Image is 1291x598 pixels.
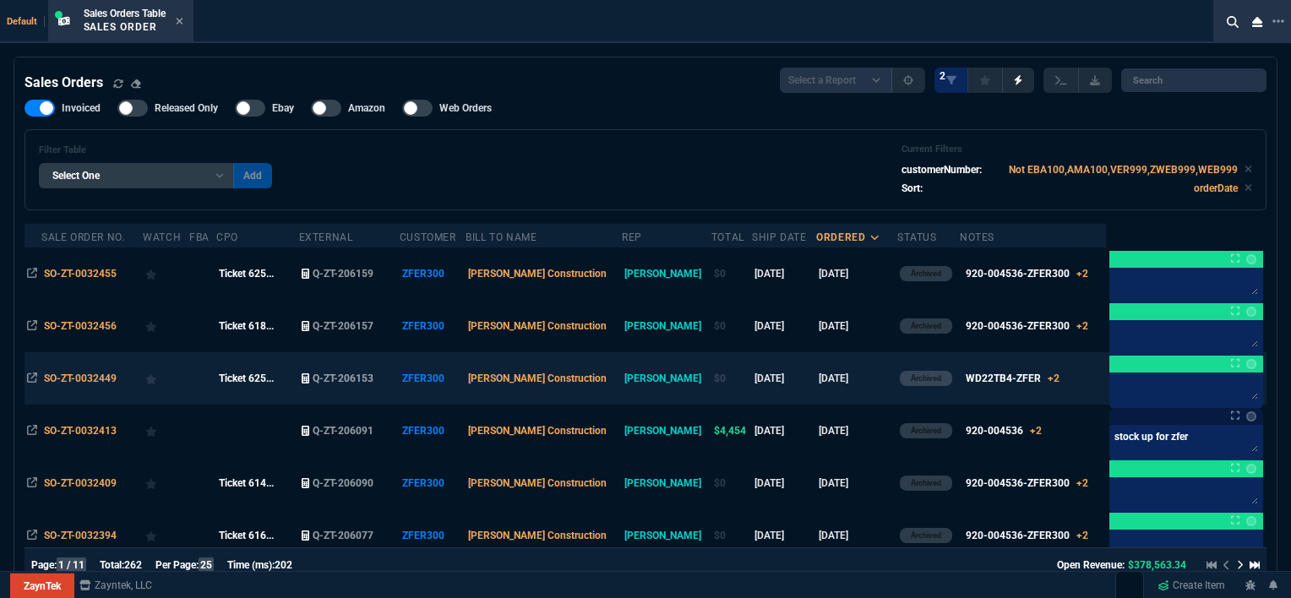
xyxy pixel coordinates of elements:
[219,320,274,332] span: Ticket 618...
[176,15,183,29] nx-icon: Close Tab
[145,314,187,338] div: Add to Watchlist
[44,425,117,437] span: SO-ZT-0032413
[1057,559,1125,571] span: Open Revenue:
[1076,268,1088,280] span: +2
[752,247,816,300] td: [DATE]
[711,352,752,405] td: $0
[400,300,466,352] td: ZFER300
[62,101,101,115] span: Invoiced
[1245,12,1269,32] nx-icon: Close Workbench
[348,101,385,115] span: Amazon
[100,559,124,571] span: Total:
[468,320,607,332] span: [PERSON_NAME] Construction
[711,231,744,244] div: Total
[816,300,897,352] td: [DATE]
[752,457,816,509] td: [DATE]
[622,509,711,562] td: [PERSON_NAME]
[816,457,897,509] td: [DATE]
[902,144,1252,155] h6: Current Filters
[400,231,456,244] div: Customer
[902,181,923,196] p: Sort:
[27,320,37,332] nx-icon: Open In Opposite Panel
[1048,372,1059,384] span: +2
[299,231,353,244] div: External
[960,231,994,244] div: Notes
[219,371,296,386] nx-fornida-value: Ticket 62535 | OrderID 16
[911,267,941,280] p: Archived
[1220,12,1245,32] nx-icon: Search
[400,509,466,562] td: ZFER300
[400,352,466,405] td: ZFER300
[940,69,945,83] span: 2
[622,231,642,244] div: Rep
[622,405,711,457] td: [PERSON_NAME]
[711,247,752,300] td: $0
[1194,182,1238,194] code: orderDate
[227,559,275,571] span: Time (ms):
[816,352,897,405] td: [DATE]
[966,476,1088,491] div: 920-004536-ZFER300+2
[44,530,117,541] span: SO-ZT-0032394
[124,559,142,571] span: 262
[219,530,274,541] span: Ticket 616...
[911,319,941,333] p: Archived
[313,372,373,384] span: Q-ZT-206153
[219,528,296,543] nx-fornida-value: Ticket 61627 | OrderID 12
[816,509,897,562] td: [DATE]
[468,425,607,437] span: [PERSON_NAME] Construction
[902,162,982,177] p: customerNumber:
[622,300,711,352] td: [PERSON_NAME]
[189,231,210,244] div: FBA
[145,419,187,443] div: Add to Watchlist
[711,509,752,562] td: $0
[400,247,466,300] td: ZFER300
[468,268,607,280] span: [PERSON_NAME] Construction
[143,231,181,244] div: Watch
[44,477,117,489] span: SO-ZT-0032409
[145,524,187,547] div: Add to Watchlist
[1030,425,1042,437] span: +2
[911,476,941,490] p: Archived
[313,425,373,437] span: Q-ZT-206091
[622,247,711,300] td: [PERSON_NAME]
[219,372,274,384] span: Ticket 625...
[313,530,373,541] span: Q-ZT-206077
[27,372,37,384] nx-icon: Open In Opposite Panel
[44,372,117,384] span: SO-ZT-0032449
[911,372,941,385] p: Archived
[145,471,187,495] div: Add to Watchlist
[313,320,373,332] span: Q-ZT-206157
[1151,573,1232,598] a: Create Item
[1121,68,1266,92] input: Search
[711,300,752,352] td: $0
[911,424,941,438] p: Archived
[752,231,806,244] div: Ship Date
[816,247,897,300] td: [DATE]
[155,559,199,571] span: Per Page:
[199,557,214,573] span: 25
[1009,164,1238,176] code: Not EBA100,AMA100,VER999,ZWEB999,WEB999
[219,477,274,489] span: Ticket 614...
[1076,320,1088,332] span: +2
[31,559,57,571] span: Page:
[1076,530,1088,541] span: +2
[439,101,492,115] span: Web Orders
[897,231,937,244] div: Status
[44,268,117,280] span: SO-ZT-0032455
[219,268,274,280] span: Ticket 625...
[816,405,897,457] td: [DATE]
[25,73,103,93] h4: Sales Orders
[216,231,238,244] div: CPO
[1128,559,1186,571] span: $378,563.34
[966,318,1088,334] div: 920-004536-ZFER300+2
[468,372,607,384] span: [PERSON_NAME] Construction
[84,20,166,34] p: Sales Order
[41,231,124,244] div: Sale Order No.
[313,477,373,489] span: Q-ZT-206090
[966,423,1042,438] div: 920-004536+2
[27,477,37,489] nx-icon: Open In Opposite Panel
[622,457,711,509] td: [PERSON_NAME]
[219,266,296,281] nx-fornida-value: Ticket 62521 | OrderID 18
[27,268,37,280] nx-icon: Open In Opposite Panel
[155,101,218,115] span: Released Only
